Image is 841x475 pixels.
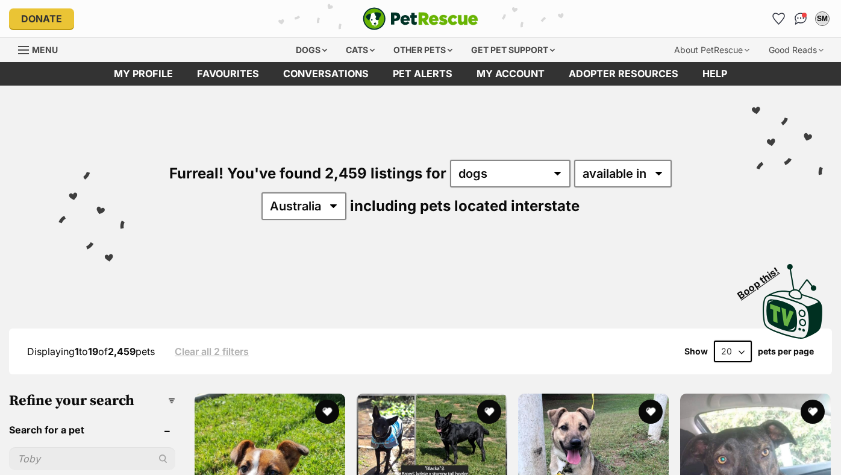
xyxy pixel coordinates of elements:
[350,197,580,215] span: including pets located interstate
[381,62,464,86] a: Pet alerts
[639,400,663,424] button: favourite
[363,7,478,30] img: logo-e224e6f780fb5917bec1dbf3a21bbac754714ae5b6737aabdf751b685950b380.svg
[175,346,249,357] a: Clear all 2 filters
[169,165,446,182] span: Furreal! You've found 2,459 listings for
[769,9,832,28] ul: Account quick links
[464,62,557,86] a: My account
[75,345,79,357] strong: 1
[763,253,823,341] a: Boop this!
[9,447,175,470] input: Toby
[795,13,807,25] img: chat-41dd97257d64d25036548639549fe6c8038ab92f7586957e7f3b1b290dea8141.svg
[760,38,832,62] div: Good Reads
[287,38,336,62] div: Dogs
[736,257,791,301] span: Boop this!
[337,38,383,62] div: Cats
[9,8,74,29] a: Donate
[363,7,478,30] a: PetRescue
[315,400,339,424] button: favourite
[557,62,690,86] a: Adopter resources
[763,264,823,339] img: PetRescue TV logo
[88,345,98,357] strong: 19
[385,38,461,62] div: Other pets
[102,62,185,86] a: My profile
[18,38,66,60] a: Menu
[477,400,501,424] button: favourite
[758,347,814,356] label: pets per page
[816,13,828,25] div: SM
[690,62,739,86] a: Help
[801,400,825,424] button: favourite
[185,62,271,86] a: Favourites
[791,9,810,28] a: Conversations
[27,345,155,357] span: Displaying to of pets
[108,345,136,357] strong: 2,459
[684,347,708,356] span: Show
[271,62,381,86] a: conversations
[813,9,832,28] button: My account
[32,45,58,55] span: Menu
[666,38,758,62] div: About PetRescue
[9,392,175,409] h3: Refine your search
[769,9,789,28] a: Favourites
[463,38,563,62] div: Get pet support
[9,424,175,435] header: Search for a pet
